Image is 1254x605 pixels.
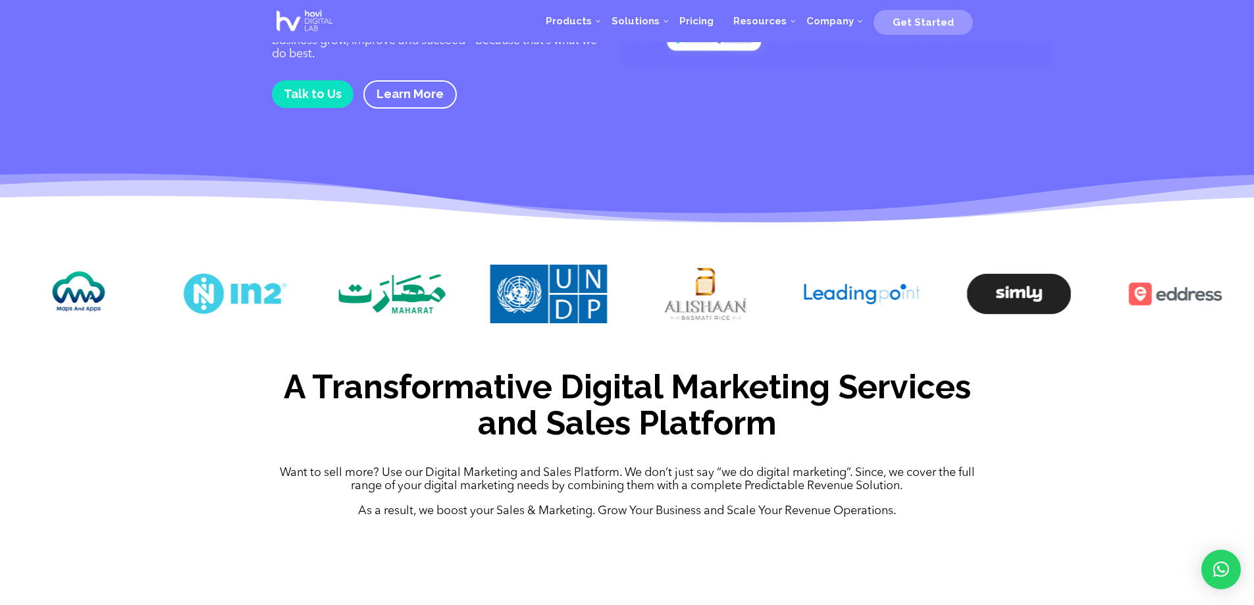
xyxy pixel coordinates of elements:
span: Products [546,15,592,27]
a: Solutions [602,1,669,41]
a: Talk to Us [272,80,353,107]
span: Pricing [679,15,714,27]
p: Want to sell more? Use our Digital Marketing and Sales Platform. We don’t just say “we do digital... [272,467,983,505]
a: Products [536,1,602,41]
p: As a result, we boost your Sales & Marketing. Grow Your Business and Scale Your Revenue Operations. [272,505,983,518]
a: Resources [723,1,797,41]
span: Company [806,15,854,27]
a: Pricing [669,1,723,41]
span: Resources [733,15,787,27]
a: Get Started [874,11,973,31]
span: Get Started [893,16,954,28]
a: Learn More [363,80,457,109]
a: Company [797,1,864,41]
span: Solutions [612,15,660,27]
h2: A Transformative Digital Marketing Services and Sales Platform [272,369,983,448]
